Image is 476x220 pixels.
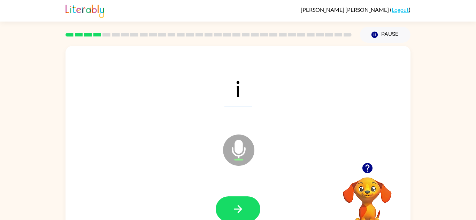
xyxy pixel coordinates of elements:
[66,3,104,18] img: Literably
[360,27,410,43] button: Pause
[224,70,252,106] span: i
[392,6,409,13] a: Logout
[301,6,390,13] span: [PERSON_NAME] [PERSON_NAME]
[301,6,410,13] div: ( )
